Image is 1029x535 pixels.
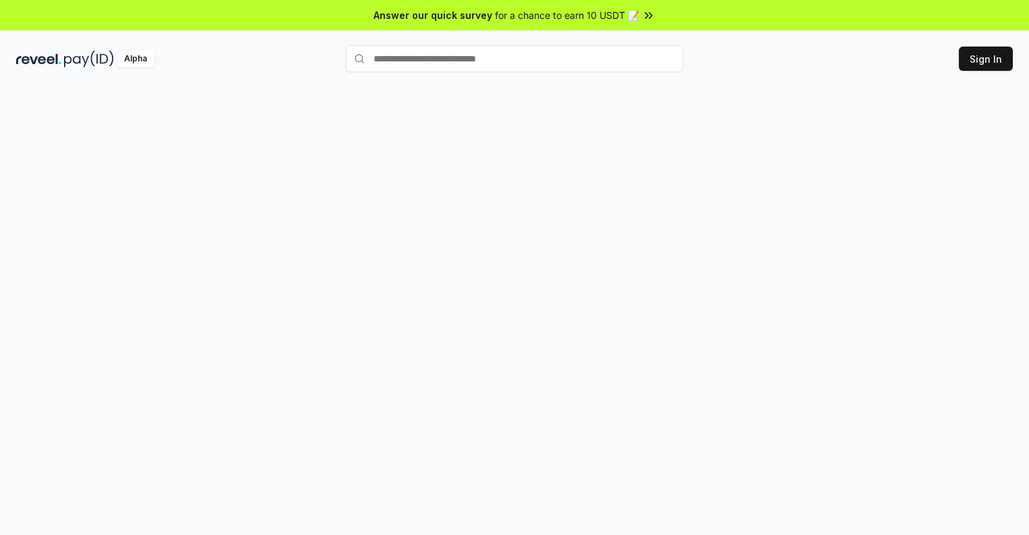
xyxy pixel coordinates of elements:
[16,51,61,67] img: reveel_dark
[495,8,639,22] span: for a chance to earn 10 USDT 📝
[117,51,154,67] div: Alpha
[374,8,492,22] span: Answer our quick survey
[64,51,114,67] img: pay_id
[959,47,1013,71] button: Sign In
